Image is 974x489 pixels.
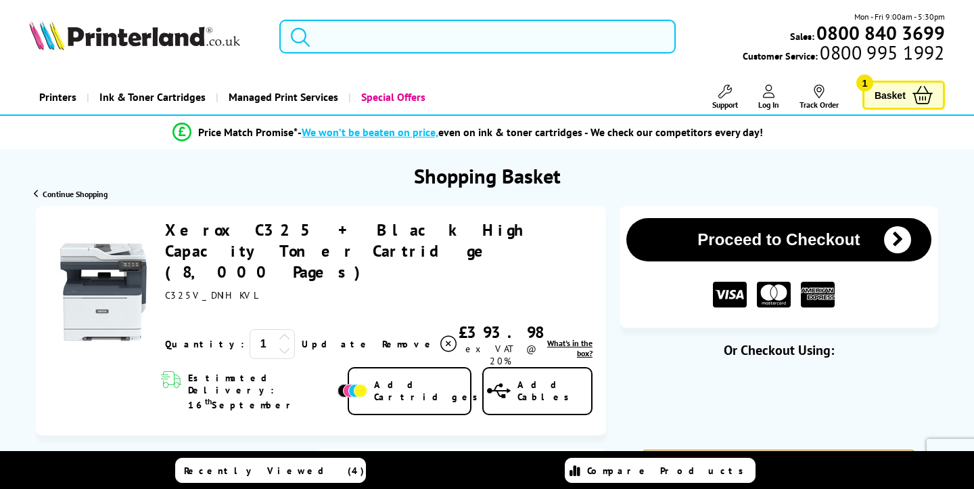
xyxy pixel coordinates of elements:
span: Log In [758,100,779,110]
a: Xerox C325 + Black High Capacity Toner Cartridge (8,000 Pages) [165,219,521,282]
span: Ink & Toner Cartridges [99,80,206,114]
iframe: PayPal [643,381,914,411]
span: Support [712,100,738,110]
span: C325V_DNIHKVL [165,289,260,301]
span: 1 [856,75,873,91]
a: Managed Print Services [216,80,348,114]
a: Basket 1 [862,81,945,110]
img: Xerox C325 + Black High Capacity Toner Cartridge (8,000 Pages) [53,241,154,343]
span: Continue Shopping [43,189,108,199]
img: Printerland Logo [29,20,240,50]
img: MASTER CARD [757,282,791,308]
div: - even on ink & toner cartridges - We check our competitors every day! [298,125,763,139]
span: Quantity: [165,338,244,350]
a: Ink & Toner Cartridges [87,80,216,114]
h1: Shopping Basket [414,163,561,189]
span: ex VAT @ 20% [465,343,536,367]
a: 0800 840 3699 [814,26,945,39]
span: Sales: [790,30,814,43]
span: Customer Service: [743,46,944,62]
span: Recently Viewed (4) [184,465,365,477]
div: £393.98 [459,322,543,343]
span: Add Cartridges [374,379,485,403]
span: Price Match Promise* [198,125,298,139]
span: Remove [382,338,436,350]
span: Estimated Delivery: 16 September [188,372,334,411]
span: Add Cables [517,379,591,403]
a: Compare Products [565,458,756,483]
span: Mon - Fri 9:00am - 5:30pm [854,10,945,23]
a: Recently Viewed (4) [175,458,366,483]
sup: th [205,396,212,406]
a: Update [302,338,371,350]
a: Printers [29,80,87,114]
a: Special Offers [348,80,436,114]
a: Continue Shopping [34,189,108,199]
div: Or Checkout Using: [620,341,938,359]
b: 0800 840 3699 [816,20,945,45]
span: What's in the box? [547,338,593,358]
a: Track Order [799,85,839,110]
span: Compare Products [587,465,751,477]
span: We won’t be beaten on price, [302,125,438,139]
img: VISA [713,282,747,308]
button: Proceed to Checkout [626,218,931,261]
a: lnk_inthebox [543,338,593,358]
img: Add Cartridges [338,384,367,398]
a: Support [712,85,738,110]
li: modal_Promise [7,121,929,144]
img: American Express [801,282,835,308]
a: Log In [758,85,779,110]
a: Delete item from your basket [382,334,459,354]
a: Printerland Logo [29,20,262,53]
span: 0800 995 1992 [818,46,944,59]
span: Basket [875,86,906,104]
